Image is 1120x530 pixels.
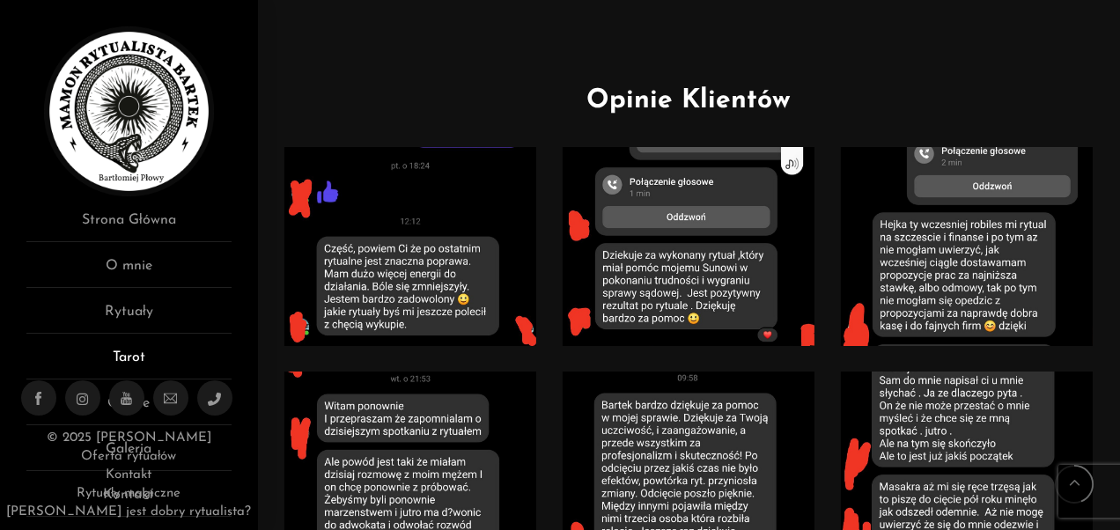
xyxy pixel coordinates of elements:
[26,347,232,379] a: Tarot
[81,450,176,463] a: Oferta rytuałów
[284,81,1094,121] h2: Opinie Klientów
[44,26,214,196] img: Rytualista Bartek
[6,505,251,519] a: [PERSON_NAME] jest dobry rytualista?
[106,468,151,482] a: Kontakt
[26,210,232,242] a: Strona Główna
[26,301,232,334] a: Rytuały
[77,487,181,500] a: Rytuały magiczne
[26,255,232,288] a: O mnie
